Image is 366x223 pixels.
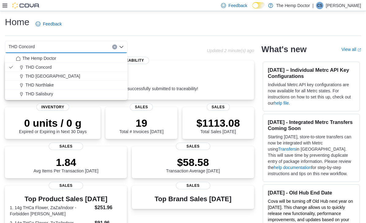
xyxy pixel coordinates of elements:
dt: 1. 14g THCa Flower, ZaZa/Indoor - Forbidden [PERSON_NAME] [10,205,92,217]
h3: [DATE] – Individual Metrc API Key Configurations [268,67,355,79]
p: | [312,2,314,9]
div: Cindy Shade [316,2,323,9]
span: Sales [207,103,230,111]
span: Traceability [110,57,149,64]
span: CS [317,2,322,9]
h3: [DATE] - Integrated Metrc Transfers Coming Soon [268,119,355,131]
span: Sales [49,143,83,150]
div: Choose from the following options [5,54,128,98]
a: Transfers [278,147,296,152]
p: [PERSON_NAME] [326,2,361,9]
p: Starting [DATE], store-to-store transfers can now be integrated with Metrc using in [GEOGRAPHIC_D... [268,134,355,177]
h3: Top Brand Sales [DATE] [154,195,231,203]
span: Sales [176,182,210,189]
h3: Top Product Sales [DATE] [10,195,122,203]
p: Updated 2 minute(s) ago [207,48,254,53]
dd: $251.96 [95,204,122,211]
button: The Hemp Doctor [5,54,128,63]
p: The Hemp Doctor [276,2,310,9]
div: All invoices are successfully submitted to traceability! [97,74,198,91]
a: View allExternal link [341,47,361,52]
span: THD Concord [9,43,35,50]
button: Close list of options [119,44,124,49]
span: THD Salisbury [25,91,53,97]
span: Sales [49,182,83,189]
div: Transaction Average [DATE] [166,156,220,173]
span: THD Northlake [25,82,54,88]
p: 0 [97,74,198,86]
p: 19 [119,117,163,129]
a: help documentation [274,165,311,170]
div: Expired or Expiring in Next 30 Days [19,117,87,134]
button: THD Concord [5,63,128,72]
p: $1113.08 [196,117,240,129]
p: $58.58 [166,156,220,168]
span: THD Concord [25,64,52,70]
svg: External link [357,48,361,52]
span: Inventory [36,103,69,111]
span: Feedback [43,21,62,27]
div: Total Sales [DATE] [196,117,240,134]
button: THD Salisbury [5,90,128,98]
h1: Home [5,16,29,28]
button: THD Northlake [5,81,128,90]
a: Feedback [33,18,64,30]
span: Sales [130,103,153,111]
button: Clear input [112,44,117,49]
h3: [DATE] - Old Hub End Date [268,190,355,196]
p: 1.84 [33,156,98,168]
span: Sales [176,143,210,150]
img: Cova [12,2,40,9]
span: Feedback [228,2,247,9]
div: Avg Items Per Transaction [DATE] [33,156,98,173]
a: help file [274,101,289,106]
span: THD [GEOGRAPHIC_DATA] [25,73,80,79]
p: 0 units / 0 g [19,117,87,129]
input: Dark Mode [252,2,265,9]
h2: What's new [261,44,307,54]
p: Individual Metrc API key configurations are now available for all Metrc states. For instructions ... [268,82,355,106]
div: Total # Invoices [DATE] [119,117,163,134]
span: The Hemp Doctor [22,55,56,61]
button: THD [GEOGRAPHIC_DATA] [5,72,128,81]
